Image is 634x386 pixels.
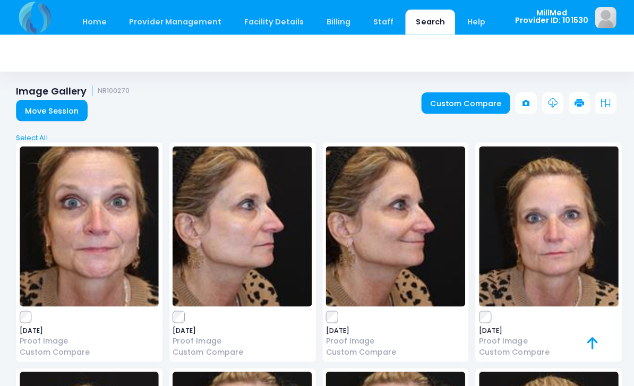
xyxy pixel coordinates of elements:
img: image [324,145,462,305]
a: Billing [314,10,359,35]
h1: Image Gallery [16,85,129,96]
a: Custom Compare [172,345,310,356]
span: [DATE] [172,325,310,332]
a: Custom Compare [476,345,615,356]
a: Home [71,10,116,35]
small: NR100270 [97,87,129,95]
a: Proof Image [20,333,158,345]
img: image [20,145,158,305]
span: MillMed Provider ID: 101530 [512,9,585,24]
a: Move Session [16,99,87,121]
span: [DATE] [324,325,462,332]
a: Custom Compare [20,345,158,356]
img: image [592,7,613,28]
a: Proof Image [172,333,310,345]
a: Custom Compare [419,92,508,113]
a: Help [455,10,493,35]
a: Proof Image [476,333,615,345]
img: image [172,145,310,305]
span: [DATE] [476,325,615,332]
img: image [476,145,615,305]
a: Staff [361,10,401,35]
a: Select All [13,132,622,142]
a: Custom Compare [324,345,462,356]
span: [DATE] [20,325,158,332]
a: Search [403,10,452,35]
a: Proof Image [324,333,462,345]
a: Provider Management [118,10,230,35]
a: Facility Details [233,10,313,35]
